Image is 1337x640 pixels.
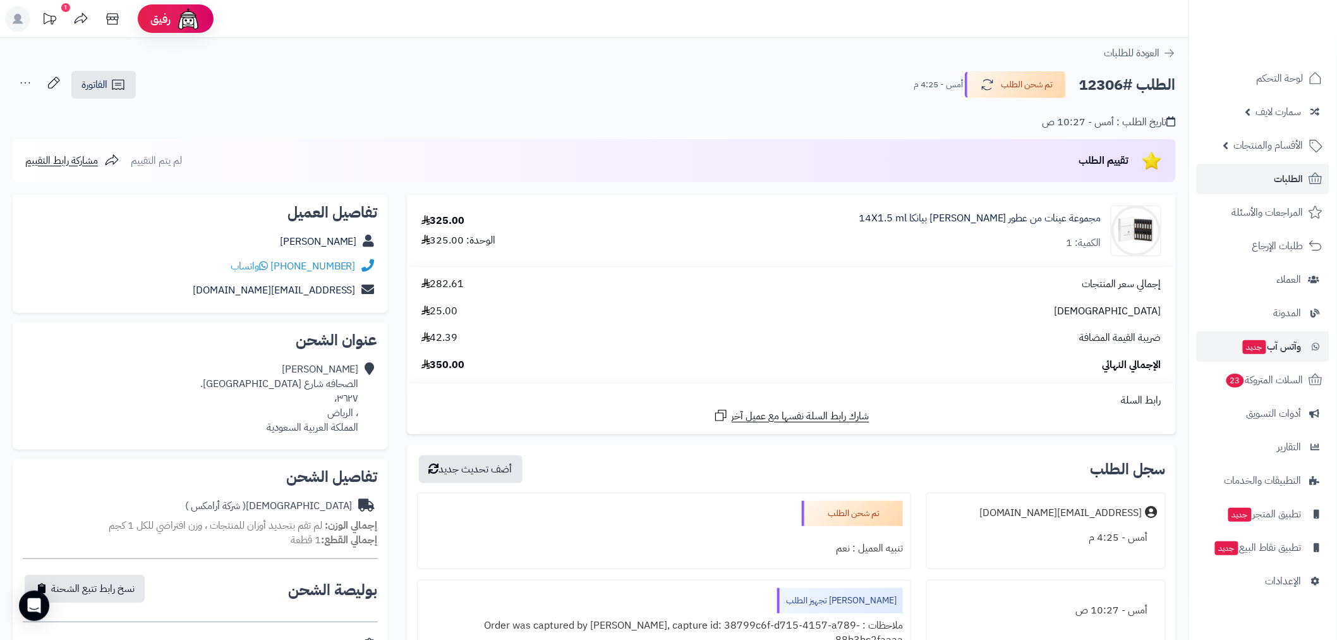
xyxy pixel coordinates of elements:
[291,532,378,548] small: 1 قطعة
[421,331,458,345] span: 42.39
[1197,164,1329,194] a: الطلبات
[1278,438,1302,456] span: التقارير
[51,581,135,596] span: نسخ رابط تتبع الشحنة
[1266,572,1302,590] span: الإعدادات
[1197,365,1329,395] a: السلات المتروكة23
[1080,331,1161,345] span: ضريبة القيمة المضافة
[1214,539,1302,557] span: تطبيق نقاط البيع
[859,211,1101,226] a: مجموعة عينات من عطور [PERSON_NAME] بيانكا 14X1.5 ml
[270,259,356,274] a: [PHONE_NUMBER]
[1104,46,1160,61] span: العودة للطلبات
[421,358,465,372] span: 350.00
[185,498,246,514] span: ( شركة أرامكس )
[1256,103,1302,121] span: سمارت لايف
[1242,338,1302,355] span: وآتس آب
[979,506,1142,520] div: [EMAIL_ADDRESS][DOMAIN_NAME]
[280,234,357,249] a: [PERSON_NAME]
[419,455,523,483] button: أضف تحديث جديد
[1103,358,1161,372] span: الإجمالي النهائي
[965,71,1066,98] button: تم شحن الطلب
[421,214,465,228] div: 325.00
[1225,472,1302,489] span: التطبيقات والخدمات
[33,6,65,35] a: تحديثات المنصة
[1215,541,1238,555] span: جديد
[935,526,1158,550] div: أمس - 4:25 م
[914,78,963,91] small: أمس - 4:25 م
[1091,462,1166,477] h3: سجل الطلب
[1104,46,1176,61] a: العودة للطلبات
[185,499,353,514] div: [DEMOGRAPHIC_DATA]
[1234,137,1304,154] span: الأقسام والمنتجات
[193,283,356,298] a: [EMAIL_ADDRESS][DOMAIN_NAME]
[1277,271,1302,288] span: العملاء
[25,153,119,168] a: مشاركة رابط التقييم
[421,233,496,248] div: الوحدة: 325.00
[1197,331,1329,362] a: وآتس آبجديد
[71,71,136,99] a: الفاتورة
[425,536,903,561] div: تنبيه العميل : نعم
[1197,264,1329,295] a: العملاء
[1197,398,1329,429] a: أدوات التسويق
[1243,340,1266,354] span: جديد
[935,598,1158,623] div: أمس - 10:27 ص
[1225,371,1304,389] span: السلات المتروكة
[1252,237,1304,255] span: طلبات الإرجاع
[1079,153,1129,168] span: تقييم الطلب
[1257,70,1304,87] span: لوحة التحكم
[1197,432,1329,462] a: التقارير
[1043,115,1176,130] div: تاريخ الطلب : أمس - 10:27 ص
[412,393,1171,408] div: رابط السلة
[1197,532,1329,563] a: تطبيق نقاط البيعجديد
[82,77,107,92] span: الفاتورة
[1055,304,1161,319] span: [DEMOGRAPHIC_DATA]
[713,408,869,424] a: شارك رابط السلة نفسها مع عميل آخر
[1197,197,1329,228] a: المراجعات والأسئلة
[1197,499,1329,529] a: تطبيق المتجرجديد
[200,362,359,434] div: [PERSON_NAME] الصحافه شارع [GEOGRAPHIC_DATA]. ٣٦٢٧، ، الرياض المملكة العربية السعودية
[288,582,378,598] h2: بوليصة الشحن
[1067,236,1101,250] div: الكمية: 1
[325,518,378,533] strong: إجمالي الوزن:
[23,205,378,220] h2: تفاصيل العميل
[421,304,458,319] span: 25.00
[1274,170,1304,188] span: الطلبات
[1226,374,1244,388] span: 23
[1197,465,1329,496] a: التطبيقات والخدمات
[25,153,98,168] span: مشاركة رابط التقييم
[19,591,49,621] div: Open Intercom Messenger
[25,575,145,603] button: نسخ رابط تتبع الشحنة
[1197,231,1329,261] a: طلبات الإرجاع
[61,3,70,12] div: 1
[1251,35,1325,62] img: logo-2.png
[176,6,201,32] img: ai-face.png
[1228,508,1252,522] span: جديد
[1247,405,1302,422] span: أدوات التسويق
[231,259,268,274] a: واتساب
[1227,505,1302,523] span: تطبيق المتجر
[1111,206,1161,256] img: 1737480580-c72c4b_cdeab6afd5a342e292ae3aaf96e8502c~mv2-90x90.jpg
[1197,566,1329,596] a: الإعدادات
[1274,304,1302,322] span: المدونة
[1197,63,1329,94] a: لوحة التحكم
[1232,204,1304,221] span: المراجعات والأسئلة
[321,532,378,548] strong: إجمالي القطع:
[1082,277,1161,292] span: إجمالي سعر المنتجات
[150,11,171,27] span: رفيق
[131,153,182,168] span: لم يتم التقييم
[23,333,378,348] h2: عنوان الشحن
[777,588,903,613] div: [PERSON_NAME] تجهيز الطلب
[1079,72,1176,98] h2: الطلب #12306
[1197,298,1329,328] a: المدونة
[109,518,322,533] span: لم تقم بتحديد أوزان للمنتجات ، وزن افتراضي للكل 1 كجم
[23,469,378,484] h2: تفاصيل الشحن
[732,409,869,424] span: شارك رابط السلة نفسها مع عميل آخر
[802,501,903,526] div: تم شحن الطلب
[421,277,464,292] span: 282.61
